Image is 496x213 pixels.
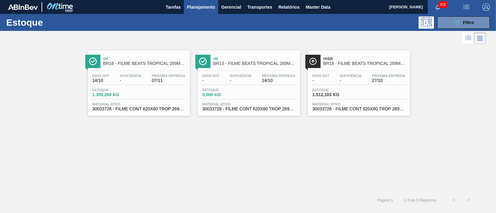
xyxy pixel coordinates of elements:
[262,78,295,83] span: 14/10
[8,4,38,10] img: TNhmsLtSVTkK8tSr43FrP2fwEKptu5GPRR3wAAAABJRU5ErkJggg==
[312,88,356,92] span: Estoque
[461,192,477,208] button: >
[187,3,215,11] span: Planejamento
[312,74,330,78] span: Data out
[202,107,295,111] span: 30033728 - FILME CONT 620X80 TROP 269ML C8 NIV25
[437,16,490,29] button: Filtro
[83,46,193,116] a: ÍconeOkBR16 - FILME BEATS TROPICAL 269ML C/8Data out14/10Suficiência-Próxima Entrega07/11Estoque1...
[92,88,136,92] span: Estoque
[306,3,330,11] span: Master Data
[262,74,295,78] span: Próxima Entrega
[92,92,136,97] span: 1.359,268 KG
[372,78,405,83] span: 27/10
[312,92,356,97] span: 1.512,103 KG
[428,3,448,11] button: Notificações
[402,198,436,202] span: 1 - 3 de 3 Registros
[120,78,141,83] span: -
[152,78,185,83] span: 07/11
[309,58,317,65] img: Ícone
[323,61,407,66] span: BR18 - FILME BEATS TROPICAL 269ML C/8
[474,32,486,44] div: Visão em Cards
[340,74,361,78] span: Suficiência
[221,3,241,11] span: Gerencial
[103,57,187,61] span: Ok
[202,102,295,106] span: Material ativo
[312,107,405,111] span: 30033728 - FILME CONT 620X80 TROP 269ML C8 NIV25
[230,74,251,78] span: Suficiência
[202,74,219,78] span: Data out
[463,32,474,44] div: Visão em Lista
[482,3,490,11] img: Logout
[213,61,297,66] span: BR13 - FILME BEATS TROPICAL 269ML C/8
[89,58,97,65] img: Ícone
[152,74,185,78] span: Próxima Entrega
[312,102,405,106] span: Material ativo
[446,192,461,208] button: <
[6,19,96,26] h1: Estoque
[92,107,185,111] span: 30033728 - FILME CONT 620X80 TROP 269ML C8 NIV25
[418,16,434,29] div: Pogramando: nenhum usuário selecionado
[213,57,297,61] span: Ok
[438,1,447,8] span: 358
[230,78,251,83] span: -
[120,74,141,78] span: Suficiência
[92,74,109,78] span: Data out
[247,3,272,11] span: Transportes
[202,92,246,97] span: 0,000 KG
[372,74,405,78] span: Próxima Entrega
[92,102,185,106] span: Material ativo
[463,3,470,11] img: userActions
[278,3,299,11] span: Relatórios
[202,78,219,83] span: -
[166,3,181,11] span: Tarefas
[323,57,407,61] span: Over
[340,78,361,83] span: -
[193,46,303,116] a: ÍconeOkBR13 - FILME BEATS TROPICAL 269ML C/8Data out-Suficiência-Próxima Entrega14/10Estoque0,000...
[463,20,474,25] span: Filtro
[312,78,330,83] span: -
[199,58,207,65] img: Ícone
[377,198,393,202] span: Página : 1
[92,78,109,83] span: 14/10
[103,61,187,66] span: BR16 - FILME BEATS TROPICAL 269ML C/8
[202,88,246,92] span: Estoque
[303,46,413,116] a: ÍconeOverBR18 - FILME BEATS TROPICAL 269ML C/8Data out-Suficiência-Próxima Entrega27/10Estoque1.5...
